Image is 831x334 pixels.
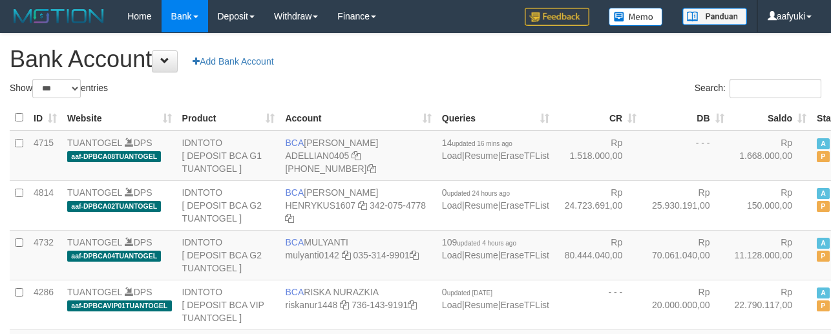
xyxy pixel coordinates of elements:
a: HENRYKUS1607 [285,200,355,211]
span: Paused [817,300,830,311]
td: DPS [62,180,177,230]
td: - - - [642,130,729,181]
span: updated [DATE] [447,289,492,297]
a: Load [442,200,462,211]
a: Copy 0353149901 to clipboard [410,250,419,260]
td: IDNTOTO [ DEPOSIT BCA G2 TUANTOGEL ] [177,180,280,230]
a: Resume [465,151,498,161]
span: BCA [285,287,304,297]
td: [PERSON_NAME] [PHONE_NUMBER] [280,130,436,181]
a: Load [442,300,462,310]
span: 0 [442,187,510,198]
span: | | [442,287,549,310]
a: Copy 7361439191 to clipboard [408,300,417,310]
a: EraseTFList [500,151,549,161]
span: BCA [285,187,304,198]
label: Show entries [10,79,108,98]
td: [PERSON_NAME] 342-075-4778 [280,180,436,230]
td: Rp 80.444.040,00 [554,230,642,280]
td: Rp 70.061.040,00 [642,230,729,280]
input: Search: [730,79,821,98]
span: aaf-DPBCAVIP01TUANTOGEL [67,300,172,311]
span: aaf-DPBCA04TUANTOGEL [67,251,161,262]
td: IDNTOTO [ DEPOSIT BCA G1 TUANTOGEL ] [177,130,280,181]
th: Product: activate to sort column ascending [177,105,280,130]
a: riskanur1448 [285,300,337,310]
img: Button%20Memo.svg [609,8,663,26]
th: Queries: activate to sort column ascending [437,105,554,130]
td: 4286 [28,280,62,329]
span: aaf-DPBCA02TUANTOGEL [67,201,161,212]
td: Rp 150.000,00 [730,180,812,230]
a: Copy riskanur1448 to clipboard [340,300,349,310]
h1: Bank Account [10,47,821,72]
a: Copy 5655032115 to clipboard [367,163,376,174]
td: IDNTOTO [ DEPOSIT BCA VIP TUANTOGEL ] [177,280,280,329]
td: DPS [62,230,177,280]
th: Website: activate to sort column ascending [62,105,177,130]
span: Active [817,138,830,149]
span: 0 [442,287,492,297]
a: Resume [465,300,498,310]
td: 4814 [28,180,62,230]
td: 4732 [28,230,62,280]
span: | | [442,237,549,260]
a: Load [442,250,462,260]
span: 109 [442,237,516,247]
span: | | [442,187,549,211]
a: EraseTFList [500,250,549,260]
span: Active [817,238,830,249]
td: MULYANTI 035-314-9901 [280,230,436,280]
td: Rp 24.723.691,00 [554,180,642,230]
td: Rp 1.518.000,00 [554,130,642,181]
a: EraseTFList [500,300,549,310]
td: Rp 20.000.000,00 [642,280,729,329]
td: 4715 [28,130,62,181]
a: Copy mulyanti0142 to clipboard [342,250,351,260]
td: IDNTOTO [ DEPOSIT BCA G2 TUANTOGEL ] [177,230,280,280]
a: TUANTOGEL [67,287,122,297]
a: Copy 3420754778 to clipboard [285,213,294,224]
a: TUANTOGEL [67,187,122,198]
th: Saldo: activate to sort column ascending [730,105,812,130]
th: ID: activate to sort column ascending [28,105,62,130]
span: | | [442,138,549,161]
td: RISKA NURAZKIA 736-143-9191 [280,280,436,329]
span: Active [817,287,830,298]
a: TUANTOGEL [67,237,122,247]
td: Rp 11.128.000,00 [730,230,812,280]
a: EraseTFList [500,200,549,211]
span: updated 4 hours ago [457,240,516,247]
a: TUANTOGEL [67,138,122,148]
a: Resume [465,250,498,260]
a: ADELLIAN0405 [285,151,349,161]
td: - - - [554,280,642,329]
img: panduan.png [682,8,747,25]
select: Showentries [32,79,81,98]
a: Load [442,151,462,161]
th: Account: activate to sort column ascending [280,105,436,130]
th: DB: activate to sort column ascending [642,105,729,130]
td: Rp 25.930.191,00 [642,180,729,230]
span: Paused [817,251,830,262]
span: updated 24 hours ago [447,190,510,197]
td: DPS [62,280,177,329]
span: updated 16 mins ago [452,140,512,147]
a: Add Bank Account [184,50,282,72]
span: Paused [817,151,830,162]
a: mulyanti0142 [285,250,339,260]
span: aaf-DPBCA08TUANTOGEL [67,151,161,162]
a: Copy HENRYKUS1607 to clipboard [358,200,367,211]
th: CR: activate to sort column ascending [554,105,642,130]
img: Feedback.jpg [525,8,589,26]
span: Active [817,188,830,199]
label: Search: [695,79,821,98]
span: BCA [285,237,304,247]
span: 14 [442,138,512,148]
img: MOTION_logo.png [10,6,108,26]
span: BCA [285,138,304,148]
a: Resume [465,200,498,211]
td: Rp 22.790.117,00 [730,280,812,329]
td: DPS [62,130,177,181]
span: Paused [817,201,830,212]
